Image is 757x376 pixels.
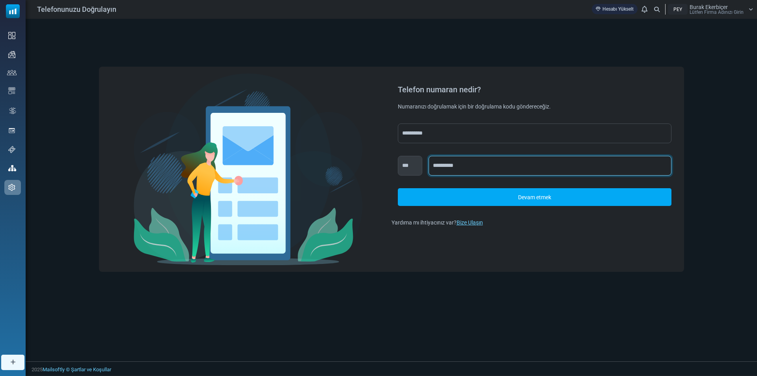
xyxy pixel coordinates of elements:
font: PEY [673,7,682,12]
a: Mailsoftly © [43,367,70,372]
font: Burak Ekerbiçer [690,4,728,10]
img: support-icon.svg [8,146,15,153]
font: Devam etmek [518,194,551,200]
a: Hesabı Yükselt [592,4,638,14]
img: campaigns-icon.png [8,51,15,58]
img: landing_pages.svg [8,127,15,134]
a: PEY Burak Ekerbiçer Lütfen Firma Adınızı Girin [668,4,753,15]
img: mailsoftly_icon_blue_white.svg [6,4,20,18]
font: Telefonunuzu Doğrulayın [37,5,116,13]
span: çeviri eksik: en.layouts.footer.terms_and_conditions [71,367,111,372]
img: email-templates-icon.svg [8,87,15,94]
font: Yardıma mı ihtiyacınız var? [392,219,457,226]
font: 2025 [32,367,43,372]
img: settings-icon.svg [8,184,15,191]
font: Hesabı Yükselt [602,6,634,12]
img: contacts-icon.svg [7,70,17,75]
img: workflow.svg [8,106,17,115]
font: Numaranızı doğrulamak için bir doğrulama kodu göndereceğiz. [398,103,551,110]
img: dashboard-icon.svg [8,32,15,39]
font: Lütfen Firma Adınızı Girin [690,9,744,15]
a: Şartlar ve Koşullar [71,367,111,372]
a: Bize Ulaşın [457,219,483,226]
font: Telefon numaran nedir? [398,85,481,94]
